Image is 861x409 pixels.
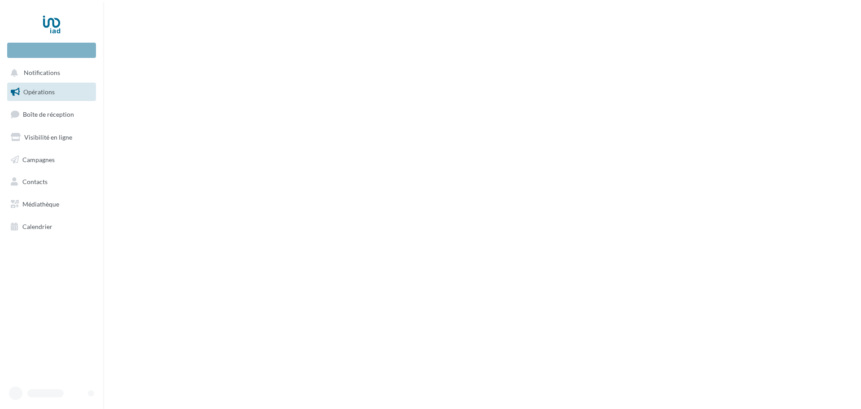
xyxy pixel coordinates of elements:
[5,172,98,191] a: Contacts
[5,83,98,101] a: Opérations
[22,200,59,208] span: Médiathèque
[7,43,96,58] div: Nouvelle campagne
[5,128,98,147] a: Visibilité en ligne
[22,178,48,185] span: Contacts
[23,110,74,118] span: Boîte de réception
[5,195,98,214] a: Médiathèque
[5,150,98,169] a: Campagnes
[22,155,55,163] span: Campagnes
[24,69,60,77] span: Notifications
[5,105,98,124] a: Boîte de réception
[23,88,55,96] span: Opérations
[24,133,72,141] span: Visibilité en ligne
[5,217,98,236] a: Calendrier
[22,223,52,230] span: Calendrier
